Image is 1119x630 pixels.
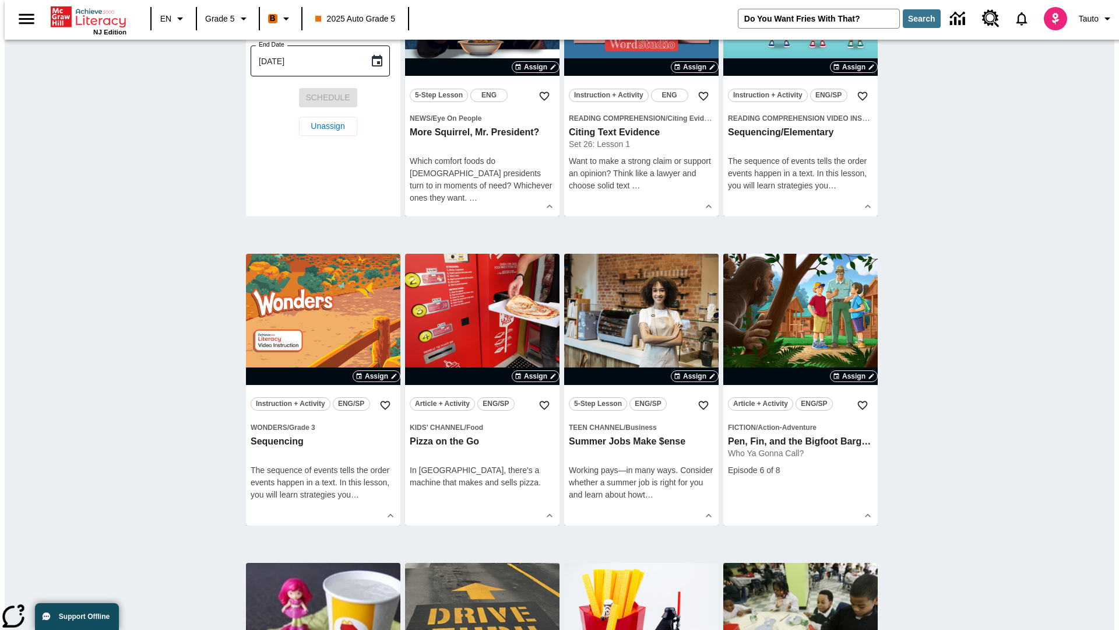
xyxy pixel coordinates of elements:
[35,603,119,630] button: Support Offline
[51,4,126,36] div: Home
[662,89,677,101] span: ENG
[643,490,645,499] span: t
[564,254,719,526] div: lesson details
[365,371,388,381] span: Assign
[842,62,865,72] span: Assign
[299,117,357,136] button: Unassign
[59,612,110,621] span: Support Offline
[410,112,555,124] span: Topic: News/Eye On People
[534,395,555,416] button: Add to Favorites
[645,490,653,499] span: …
[574,398,622,410] span: 5-Step Lesson
[155,8,192,29] button: Language: EN, Select a language
[353,370,400,382] button: Assign Choose Dates
[728,397,793,411] button: Article + Activity
[410,423,465,432] span: Kids' Channel
[758,423,817,432] span: Action-Adventure
[700,507,717,524] button: Show Details
[671,61,719,73] button: Assign Choose Dates
[683,62,706,72] span: Assign
[903,9,941,28] button: Search
[251,464,396,501] div: The sequence of events tells the order events happen in a text. In this lesson, you will learn st...
[756,423,758,432] span: /
[315,13,396,25] span: 2025 Auto Grade 5
[410,464,555,489] div: In [GEOGRAPHIC_DATA], there's a machine that makes and sells pizza.
[431,114,432,123] span: /
[93,29,126,36] span: NJ Edition
[824,181,828,190] span: u
[410,155,555,204] div: Which comfort foods do [DEMOGRAPHIC_DATA] presidents turn to in moments of need? Whichever ones t...
[410,421,555,433] span: Topic: Kids' Channel/Food
[270,11,276,26] span: B
[481,89,497,101] span: ENG
[410,89,468,102] button: 5-Step Lesson
[365,50,389,73] button: Choose date, selected date is Sep 4, 2025
[346,490,351,499] span: u
[524,371,547,381] span: Assign
[287,423,289,432] span: /
[259,40,284,49] label: End Date
[569,89,649,102] button: Instruction + Activity
[251,436,396,448] h3: Sequencing
[263,8,298,29] button: Boost Class color is orange. Change class color
[415,89,463,101] span: 5-Step Lesson
[410,436,555,448] h3: Pizza on the Go
[470,89,508,102] button: ENG
[289,423,315,432] span: Grade 3
[569,436,714,448] h3: Summer Jobs Make $ense
[629,397,667,411] button: ENG/SP
[651,89,688,102] button: ENG
[632,181,640,190] span: …
[569,112,714,124] span: Topic: Reading Comprehension/Citing Evidence
[524,62,547,72] span: Assign
[667,114,720,123] span: Citing Evidence
[477,397,515,411] button: ENG/SP
[828,181,836,190] span: …
[810,89,847,102] button: ENG/SP
[512,61,559,73] button: Assign Choose Dates
[251,45,361,76] input: MMMM-DD-YYYY
[256,398,325,410] span: Instruction + Activity
[375,395,396,416] button: Add to Favorites
[666,114,667,123] span: /
[200,8,255,29] button: Grade: Grade 5, Select a grade
[728,436,873,448] h3: Pen, Fin, and the Bigfoot Bargain: Episode 6
[569,127,714,139] h3: Citing Text Evidence
[728,423,756,432] span: Fiction
[693,86,714,107] button: Add to Favorites
[415,398,470,410] span: Article + Activity
[51,5,126,29] a: Home
[733,89,803,101] span: Instruction + Activity
[624,423,625,432] span: /
[1079,13,1099,25] span: Tauto
[251,421,396,433] span: Topic: Wonders/Grade 3
[466,423,483,432] span: Food
[801,398,827,410] span: ENG/SP
[683,371,706,381] span: Assign
[830,61,878,73] button: Assign Choose Dates
[733,398,788,410] span: Article + Activity
[541,198,558,215] button: Show Details
[405,254,559,526] div: lesson details
[738,9,899,28] input: search field
[534,86,555,107] button: Add to Favorites
[728,155,873,192] div: The sequence of events tells the order events happen in a text. In this lesson, you will learn st...
[852,86,873,107] button: Add to Favorites
[311,120,344,132] span: Unassign
[410,127,555,139] h3: More Squirrel, Mr. President?
[728,114,898,123] span: Reading Comprehension Video Instruction
[700,198,717,215] button: Show Details
[483,398,509,410] span: ENG/SP
[842,371,865,381] span: Assign
[975,3,1007,34] a: Resource Center, Will open in new tab
[1044,7,1067,30] img: avatar image
[1007,3,1037,34] a: Notifications
[796,397,833,411] button: ENG/SP
[569,114,666,123] span: Reading Comprehension
[943,3,975,35] a: Data Center
[1037,3,1074,34] button: Select a new avatar
[512,370,559,382] button: Assign Choose Dates
[382,507,399,524] button: Show Details
[333,397,370,411] button: ENG/SP
[432,114,481,123] span: Eye On People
